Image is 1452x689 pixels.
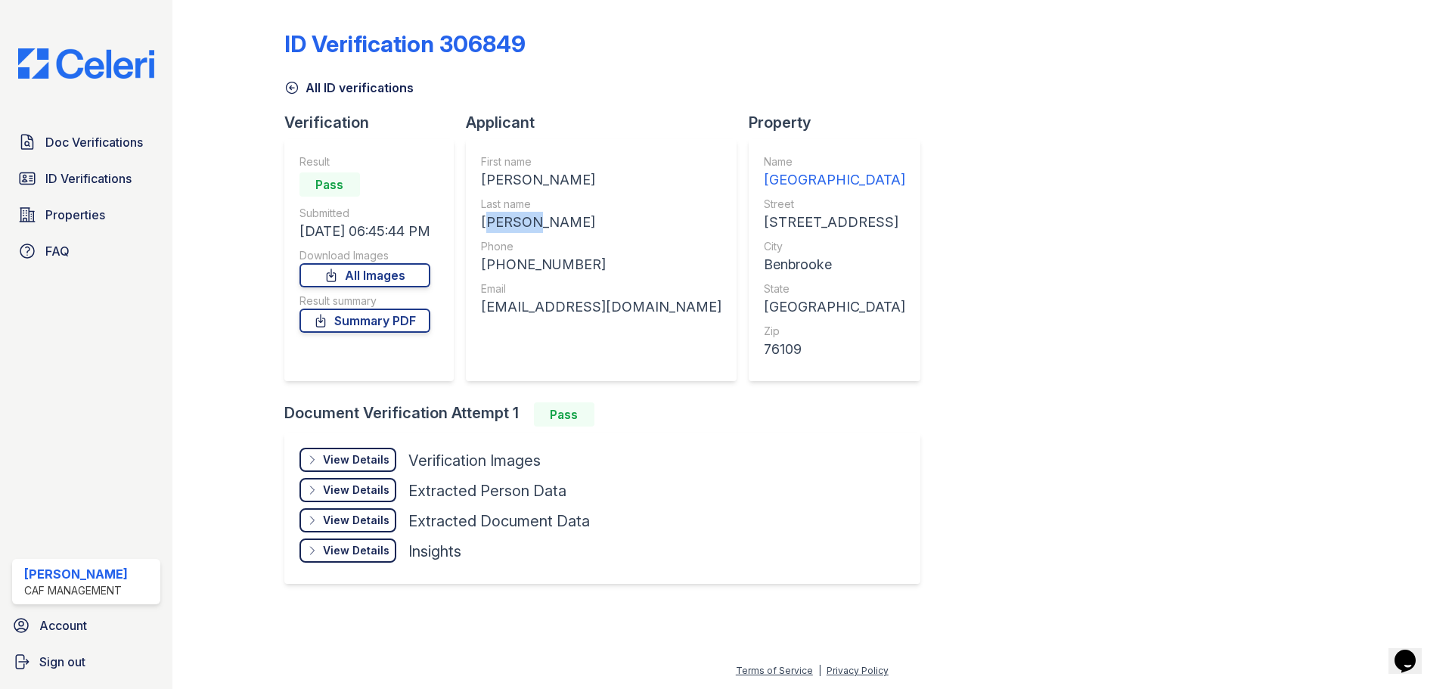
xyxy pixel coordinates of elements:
[6,48,166,79] img: CE_Logo_Blue-a8612792a0a2168367f1c8372b55b34899dd931a85d93a1a3d3e32e68fde9ad4.png
[481,239,721,254] div: Phone
[764,169,905,191] div: [GEOGRAPHIC_DATA]
[323,543,389,558] div: View Details
[284,112,466,133] div: Verification
[284,402,932,427] div: Document Verification Attempt 1
[299,263,430,287] a: All Images
[481,154,721,169] div: First name
[818,665,821,676] div: |
[764,254,905,275] div: Benbrooke
[408,541,461,562] div: Insights
[481,197,721,212] div: Last name
[24,583,128,598] div: CAF Management
[299,293,430,309] div: Result summary
[764,324,905,339] div: Zip
[45,242,70,260] span: FAQ
[764,281,905,296] div: State
[466,112,749,133] div: Applicant
[764,239,905,254] div: City
[6,647,166,677] a: Sign out
[284,79,414,97] a: All ID verifications
[299,206,430,221] div: Submitted
[6,610,166,641] a: Account
[736,665,813,676] a: Terms of Service
[323,452,389,467] div: View Details
[299,309,430,333] a: Summary PDF
[408,450,541,471] div: Verification Images
[299,154,430,169] div: Result
[12,127,160,157] a: Doc Verifications
[24,565,128,583] div: [PERSON_NAME]
[323,513,389,528] div: View Details
[749,112,932,133] div: Property
[45,133,143,151] span: Doc Verifications
[481,281,721,296] div: Email
[299,248,430,263] div: Download Images
[323,483,389,498] div: View Details
[534,402,594,427] div: Pass
[481,296,721,318] div: [EMAIL_ADDRESS][DOMAIN_NAME]
[1388,628,1437,674] iframe: chat widget
[39,616,87,635] span: Account
[12,163,160,194] a: ID Verifications
[12,236,160,266] a: FAQ
[481,254,721,275] div: [PHONE_NUMBER]
[45,206,105,224] span: Properties
[764,296,905,318] div: [GEOGRAPHIC_DATA]
[764,154,905,191] a: Name [GEOGRAPHIC_DATA]
[408,480,566,501] div: Extracted Person Data
[45,169,132,188] span: ID Verifications
[12,200,160,230] a: Properties
[39,653,85,671] span: Sign out
[764,154,905,169] div: Name
[481,169,721,191] div: [PERSON_NAME]
[764,197,905,212] div: Street
[408,511,590,532] div: Extracted Document Data
[299,221,430,242] div: [DATE] 06:45:44 PM
[827,665,889,676] a: Privacy Policy
[481,212,721,233] div: [PERSON_NAME]
[299,172,360,197] div: Pass
[764,339,905,360] div: 76109
[764,212,905,233] div: [STREET_ADDRESS]
[284,30,526,57] div: ID Verification 306849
